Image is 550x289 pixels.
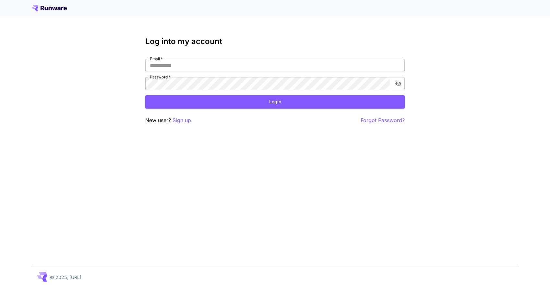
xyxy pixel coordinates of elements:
button: toggle password visibility [392,78,404,89]
button: Sign up [173,116,191,124]
button: Login [145,95,405,109]
p: © 2025, [URL] [50,274,81,281]
label: Password [150,74,171,80]
button: Forgot Password? [361,116,405,124]
h3: Log into my account [145,37,405,46]
p: New user? [145,116,191,124]
label: Email [150,56,162,62]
